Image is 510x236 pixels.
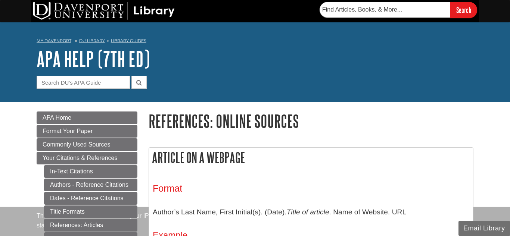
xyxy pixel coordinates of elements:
[37,47,150,70] a: APA Help (7th Ed)
[37,111,137,124] a: APA Home
[111,38,146,43] a: Library Guides
[43,114,71,121] span: APA Home
[320,2,477,18] form: Searches DU Library's articles, books, and more
[79,38,105,43] a: DU Library
[44,165,137,178] a: In-Text Citations
[43,155,117,161] span: Your Citations & References
[37,38,71,44] a: My Davenport
[149,111,473,130] h1: References: Online Sources
[44,205,137,218] a: Title Formats
[320,2,450,18] input: Find Articles, Books, & More...
[37,76,130,89] input: Search DU's APA Guide
[37,152,137,164] a: Your Citations & References
[44,179,137,191] a: Authors - Reference Citations
[458,221,510,236] button: Email Library
[149,148,473,167] h2: Article on a Webpage
[153,183,469,194] h3: Format
[37,125,137,138] a: Format Your Paper
[44,219,137,232] a: References: Articles
[43,141,110,148] span: Commonly Used Sources
[37,36,473,48] nav: breadcrumb
[153,201,469,223] p: Author’s Last Name, First Initial(s). (Date). . Name of Website. URL
[44,192,137,205] a: Dates - Reference Citations
[43,128,93,134] span: Format Your Paper
[33,2,175,20] img: DU Library
[450,2,477,18] input: Search
[287,208,329,216] i: Title of article
[37,138,137,151] a: Commonly Used Sources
